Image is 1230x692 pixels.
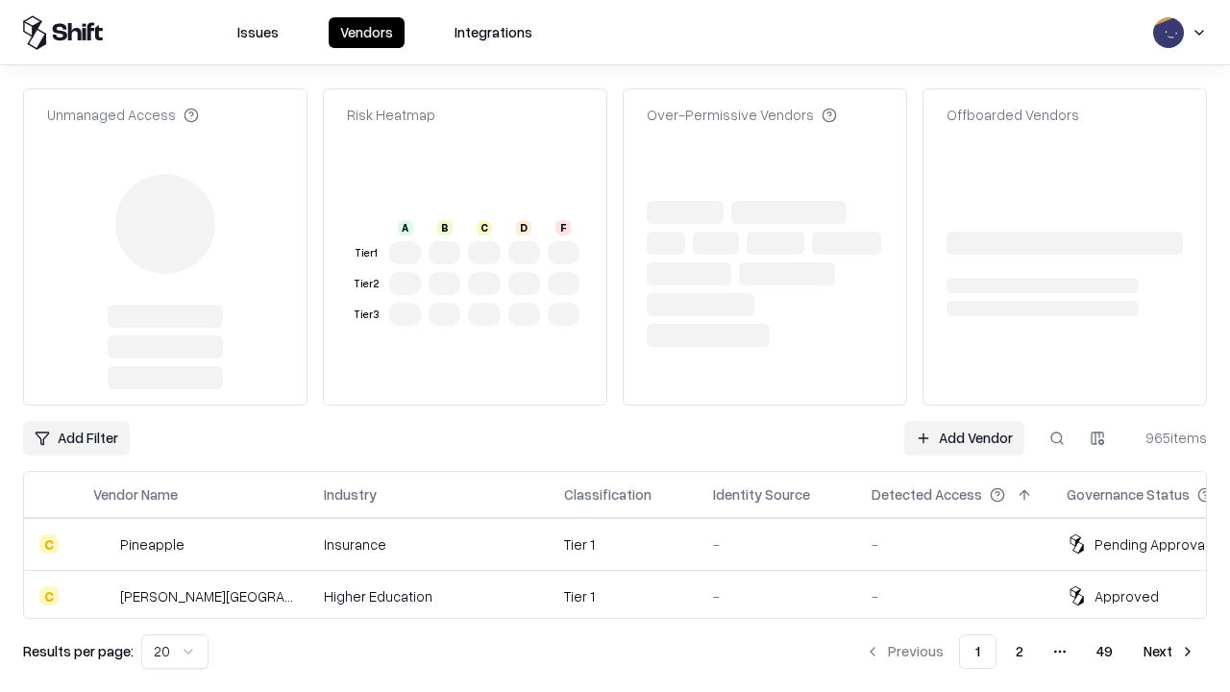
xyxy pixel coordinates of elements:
[1095,534,1208,555] div: Pending Approval
[1132,634,1207,669] button: Next
[564,484,652,505] div: Classification
[93,484,178,505] div: Vendor Name
[1067,484,1190,505] div: Governance Status
[23,641,134,661] p: Results per page:
[555,220,571,235] div: F
[872,534,1036,555] div: -
[351,245,381,261] div: Tier 1
[23,421,130,456] button: Add Filter
[872,484,982,505] div: Detected Access
[713,484,810,505] div: Identity Source
[324,586,533,606] div: Higher Education
[329,17,405,48] button: Vendors
[564,586,682,606] div: Tier 1
[647,105,837,125] div: Over-Permissive Vendors
[347,105,435,125] div: Risk Heatmap
[93,586,112,605] img: Reichman University
[947,105,1079,125] div: Offboarded Vendors
[443,17,544,48] button: Integrations
[398,220,413,235] div: A
[437,220,453,235] div: B
[351,276,381,292] div: Tier 2
[564,534,682,555] div: Tier 1
[713,534,841,555] div: -
[477,220,492,235] div: C
[1130,428,1207,448] div: 965 items
[872,586,1036,606] div: -
[959,634,996,669] button: 1
[120,586,293,606] div: [PERSON_NAME][GEOGRAPHIC_DATA]
[713,586,841,606] div: -
[93,534,112,554] img: Pineapple
[1081,634,1128,669] button: 49
[1095,586,1159,606] div: Approved
[904,421,1024,456] a: Add Vendor
[324,484,377,505] div: Industry
[226,17,290,48] button: Issues
[120,534,184,555] div: Pineapple
[39,534,59,554] div: C
[516,220,531,235] div: D
[1000,634,1039,669] button: 2
[47,105,199,125] div: Unmanaged Access
[39,586,59,605] div: C
[853,634,1207,669] nav: pagination
[324,534,533,555] div: Insurance
[351,307,381,323] div: Tier 3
